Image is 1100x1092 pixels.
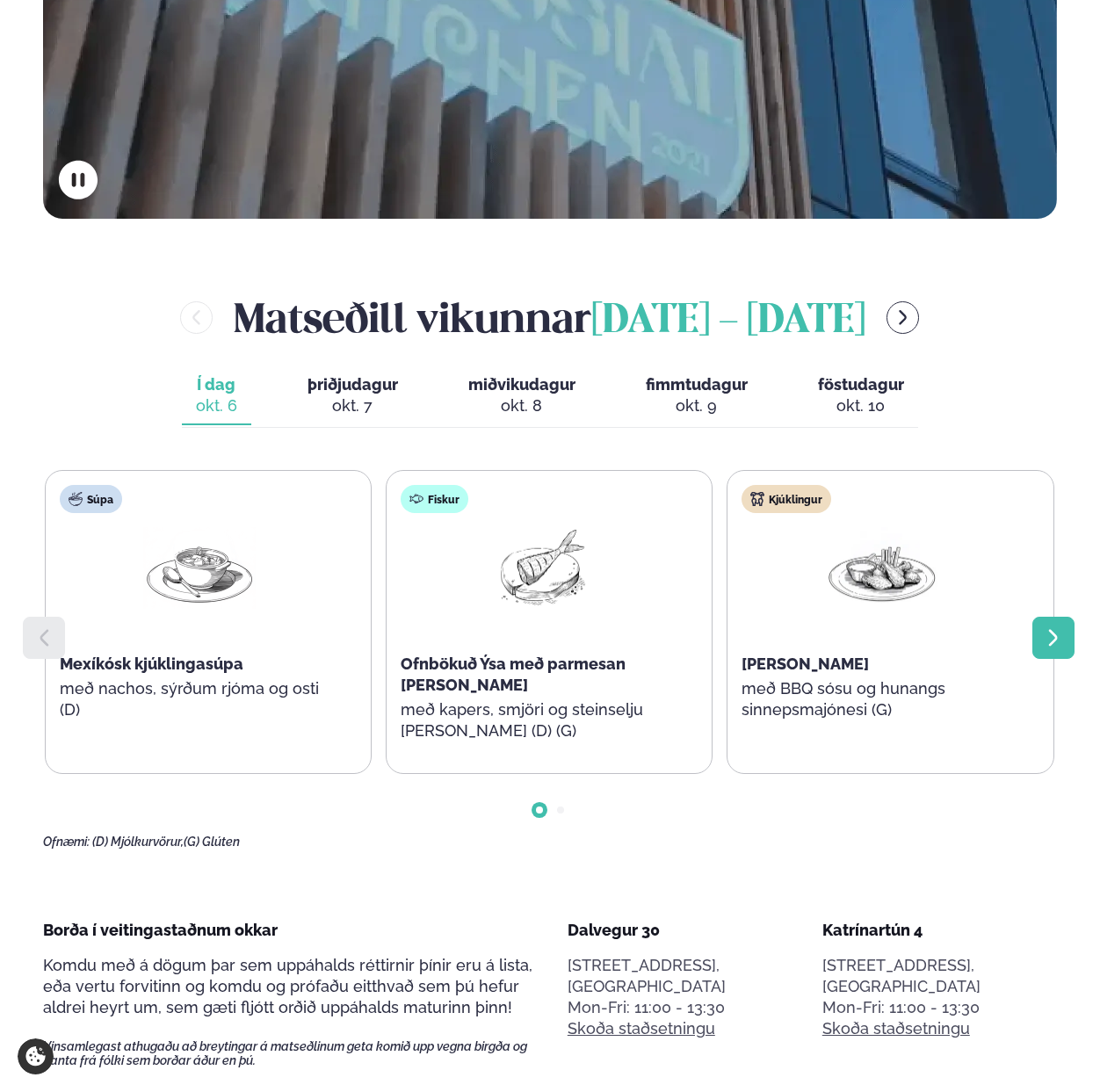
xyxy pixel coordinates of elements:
h2: Matseðill vikunnar [234,289,865,346]
div: okt. 9 [646,395,748,416]
a: Skoða staðsetningu [568,1018,715,1039]
span: Go to slide 2 [557,806,564,814]
button: fimmtudagur okt. 9 [632,367,762,425]
div: Dalvegur 30 [568,920,802,941]
span: Borða í veitingastaðnum okkar [43,921,278,939]
p: [STREET_ADDRESS], [GEOGRAPHIC_DATA] [822,955,1057,997]
span: þriðjudagur [308,375,398,394]
div: okt. 7 [308,395,398,416]
p: með BBQ sósu og hunangs sinnepsmajónesi (G) [742,678,1021,720]
p: með kapers, smjöri og steinselju [PERSON_NAME] (D) (G) [401,699,680,741]
span: Ofnæmi: [43,835,90,849]
span: Ofnbökuð Ýsa með parmesan [PERSON_NAME] [401,654,626,694]
img: fish.svg [409,492,423,506]
p: með nachos, sýrðum rjóma og osti (D) [60,678,339,720]
button: þriðjudagur okt. 7 [293,367,412,425]
img: soup.svg [69,492,83,506]
p: [STREET_ADDRESS], [GEOGRAPHIC_DATA] [568,955,802,997]
span: (D) Mjólkurvörur, [92,835,184,849]
div: Fiskur [401,485,468,513]
div: okt. 6 [196,395,237,416]
button: menu-btn-left [180,301,213,334]
img: Chicken-wings-legs.png [825,527,937,610]
button: miðvikudagur okt. 8 [454,367,590,425]
span: Í dag [196,374,237,395]
img: chicken.svg [750,492,764,506]
span: (G) Glúten [184,835,240,849]
div: okt. 10 [818,395,904,416]
a: Cookie settings [18,1038,54,1074]
div: Mon-Fri: 11:00 - 13:30 [822,997,1057,1018]
span: Mexíkósk kjúklingasúpa [60,654,243,673]
span: miðvikudagur [468,375,575,394]
button: Í dag okt. 6 [182,367,251,425]
span: [PERSON_NAME] [742,654,869,673]
img: Fish.png [484,527,597,609]
button: menu-btn-right [887,301,919,334]
button: föstudagur okt. 10 [804,367,918,425]
div: Katrínartún 4 [822,920,1057,941]
a: Skoða staðsetningu [822,1018,970,1039]
span: [DATE] - [DATE] [591,302,865,341]
div: Mon-Fri: 11:00 - 13:30 [568,997,802,1018]
span: föstudagur [818,375,904,394]
img: Soup.png [143,527,256,609]
div: Súpa [60,485,122,513]
span: Go to slide 1 [536,806,543,814]
span: Komdu með á dögum þar sem uppáhalds réttirnir þínir eru á lista, eða vertu forvitinn og komdu og ... [43,956,532,1016]
div: Kjúklingur [742,485,831,513]
span: Vinsamlegast athugaðu að breytingar á matseðlinum geta komið upp vegna birgða og panta frá fólki ... [43,1039,532,1067]
span: fimmtudagur [646,375,748,394]
div: okt. 8 [468,395,575,416]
